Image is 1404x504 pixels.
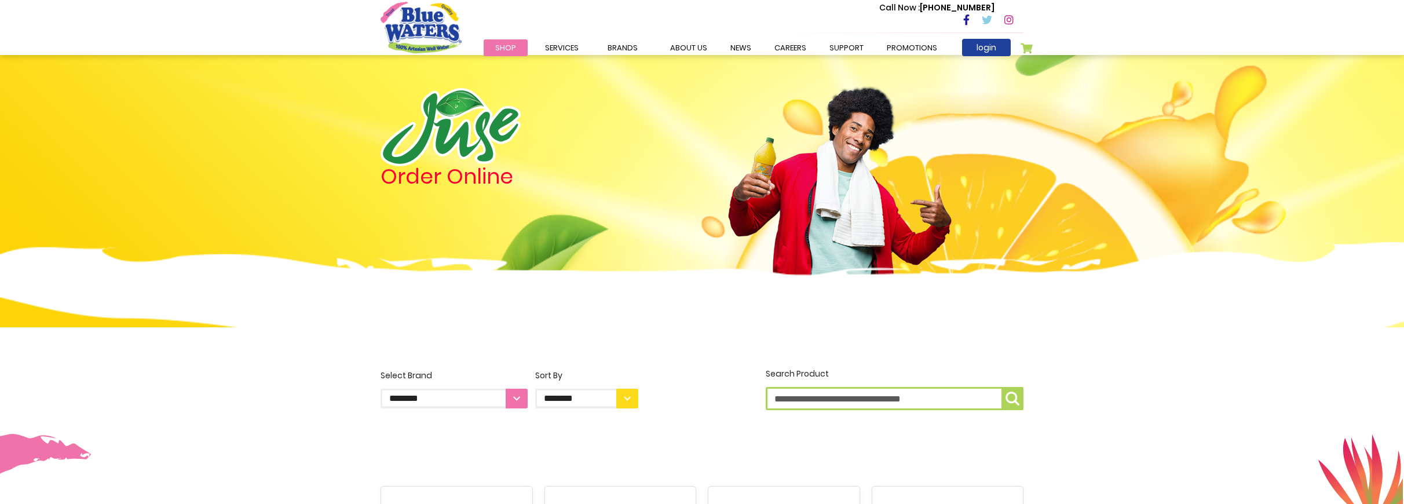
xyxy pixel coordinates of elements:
[608,42,638,53] span: Brands
[381,166,638,187] h4: Order Online
[1001,387,1023,410] button: Search Product
[879,2,994,14] p: [PHONE_NUMBER]
[495,42,516,53] span: Shop
[381,88,521,166] img: logo
[545,42,579,53] span: Services
[535,370,638,382] div: Sort By
[766,387,1023,410] input: Search Product
[875,39,949,56] a: Promotions
[727,67,953,315] img: man.png
[719,39,763,56] a: News
[1006,392,1019,406] img: search-icon.png
[763,39,818,56] a: careers
[766,368,1023,410] label: Search Product
[381,389,528,408] select: Select Brand
[381,370,528,408] label: Select Brand
[879,2,920,13] span: Call Now :
[535,389,638,408] select: Sort By
[659,39,719,56] a: about us
[962,39,1011,56] a: login
[818,39,875,56] a: support
[381,2,462,53] a: store logo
